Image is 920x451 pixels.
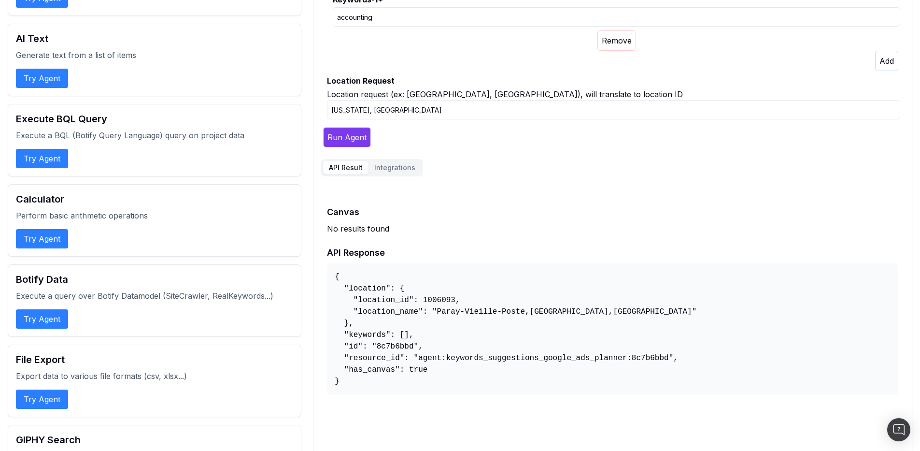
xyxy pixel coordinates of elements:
h2: AI Text [16,32,293,45]
h2: Canvas [327,205,898,219]
h2: Botify Data [16,273,293,286]
label: Location Request [327,75,900,87]
button: Try Agent [16,69,68,88]
h2: Execute BQL Query [16,112,293,126]
p: Export data to various file formats (csv, xlsx...) [16,370,293,382]
h2: Calculator [16,192,293,206]
button: Try Agent [16,149,68,168]
button: API Result [323,161,368,175]
h2: API Response [327,246,898,260]
pre: { "location": { "location_id": 1006093, "location_name": "Paray-Vieille-Poste,[GEOGRAPHIC_DATA],[... [327,263,898,395]
h2: GIPHY Search [16,433,293,447]
button: Integrations [368,161,421,175]
div: No results found [327,223,898,234]
button: Try Agent [16,229,68,248]
p: Generate text from a list of items [16,49,293,61]
button: Add [875,51,898,71]
div: Location request (ex: [GEOGRAPHIC_DATA], [GEOGRAPHIC_DATA]), will translate to location ID [327,88,900,100]
h2: File Export [16,353,293,366]
button: Remove [597,30,636,51]
button: Try Agent [16,390,68,409]
button: Run Agent [323,127,371,147]
p: Execute a query over Botify Datamodel (SiteCrawler, RealKeywords...) [16,290,293,302]
button: Try Agent [16,309,68,329]
div: Open Intercom Messenger [887,418,910,441]
p: Perform basic arithmetic operations [16,210,293,221]
p: Execute a BQL (Botify Query Language) query on project data [16,130,293,141]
